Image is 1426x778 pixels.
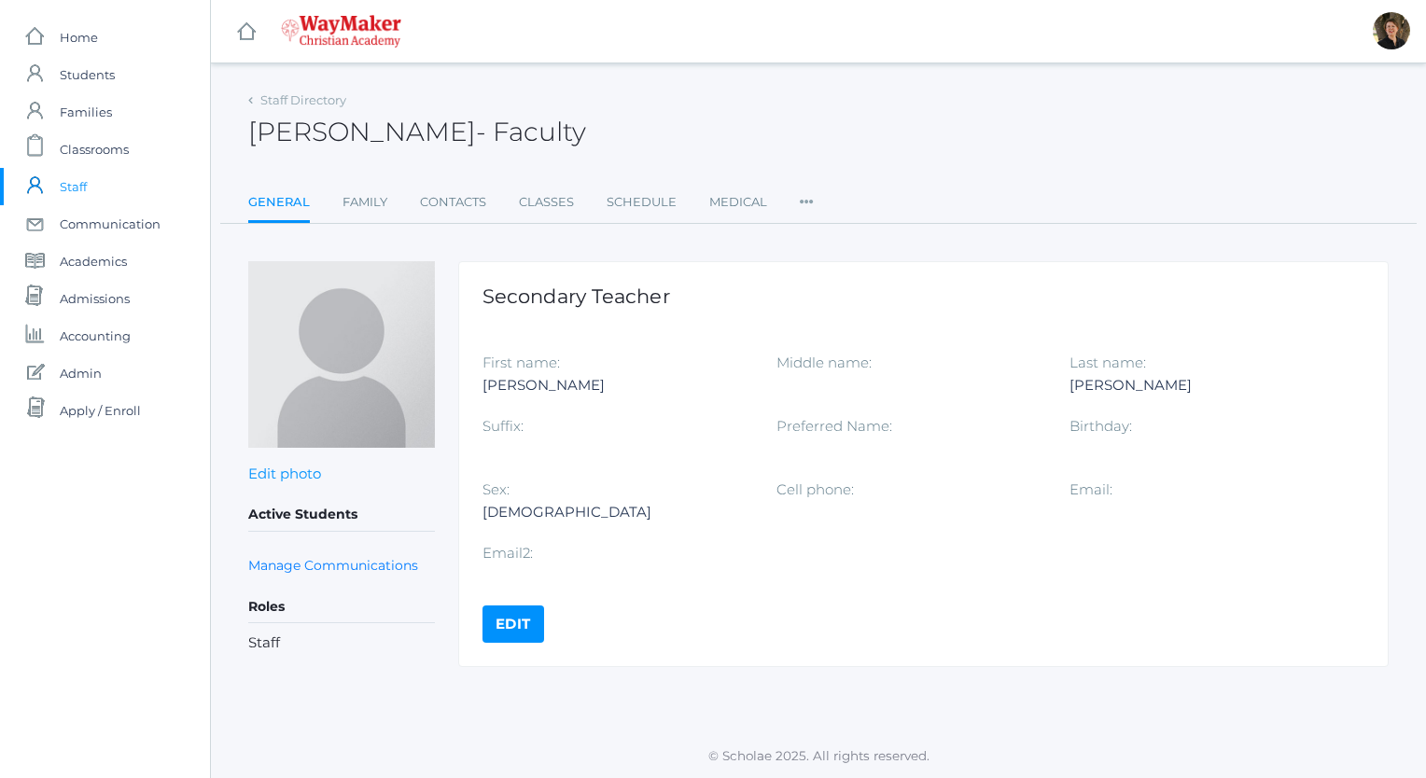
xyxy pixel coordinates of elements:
[420,184,486,221] a: Contacts
[60,93,112,131] span: Families
[482,501,748,523] div: [DEMOGRAPHIC_DATA]
[248,465,321,482] a: Edit photo
[1069,480,1112,498] label: Email:
[248,499,435,531] h5: Active Students
[248,118,586,146] h2: [PERSON_NAME]
[248,591,435,623] h5: Roles
[776,354,872,371] label: Middle name:
[60,168,87,205] span: Staff
[60,280,130,317] span: Admissions
[60,392,141,429] span: Apply / Enroll
[519,184,574,221] a: Classes
[248,632,435,654] li: Staff
[60,19,98,56] span: Home
[776,480,854,498] label: Cell phone:
[1373,12,1410,49] div: Dianna Renz
[482,480,510,498] label: Sex:
[1069,417,1132,435] label: Birthday:
[1069,354,1146,371] label: Last name:
[211,746,1426,765] p: © Scholae 2025. All rights reserved.
[482,605,544,643] a: Edit
[248,555,418,577] a: Manage Communications
[482,354,560,371] label: First name:
[60,205,161,243] span: Communication
[776,417,892,435] label: Preferred Name:
[60,131,129,168] span: Classrooms
[60,243,127,280] span: Academics
[476,116,586,147] span: - Faculty
[260,92,346,107] a: Staff Directory
[1069,374,1335,396] div: [PERSON_NAME]
[709,184,767,221] a: Medical
[482,417,524,435] label: Suffix:
[482,374,748,396] div: [PERSON_NAME]
[607,184,677,221] a: Schedule
[482,285,1364,307] h1: Secondary Teacher
[343,184,387,221] a: Family
[60,56,115,93] span: Students
[281,15,401,48] img: waymaker-logo-stack-white-1602f2b1af18da31a5905e9982d058868370996dac5278e84edea6dabf9a3315.png
[60,317,131,354] span: Accounting
[248,261,435,448] img: Manuela Orban
[60,354,102,392] span: Admin
[248,184,310,224] a: General
[482,544,533,562] label: Email2:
